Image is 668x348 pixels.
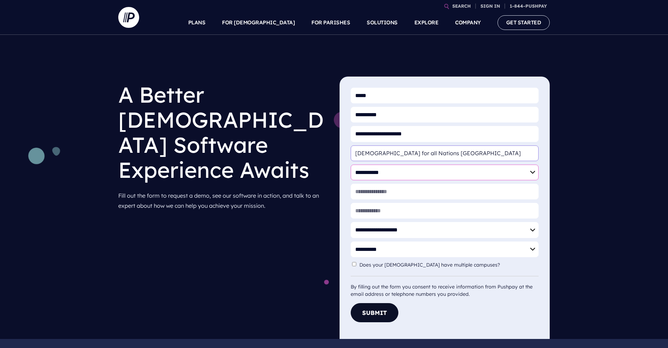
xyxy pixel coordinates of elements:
p: Fill out the form to request a demo, see our software in action, and talk to an expert about how ... [118,188,328,214]
a: EXPLORE [414,10,439,35]
a: PLANS [188,10,206,35]
label: Does your [DEMOGRAPHIC_DATA] have multiple campuses? [359,262,503,268]
button: Submit [351,303,398,322]
a: GET STARTED [498,15,550,30]
div: By filling out the form you consent to receive information from Pushpay at the email address or t... [351,276,539,298]
a: FOR [DEMOGRAPHIC_DATA] [222,10,295,35]
a: COMPANY [455,10,481,35]
input: Organization Name [351,145,539,161]
h1: A Better [DEMOGRAPHIC_DATA] Software Experience Awaits [118,77,328,188]
a: SOLUTIONS [367,10,398,35]
a: FOR PARISHES [311,10,350,35]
